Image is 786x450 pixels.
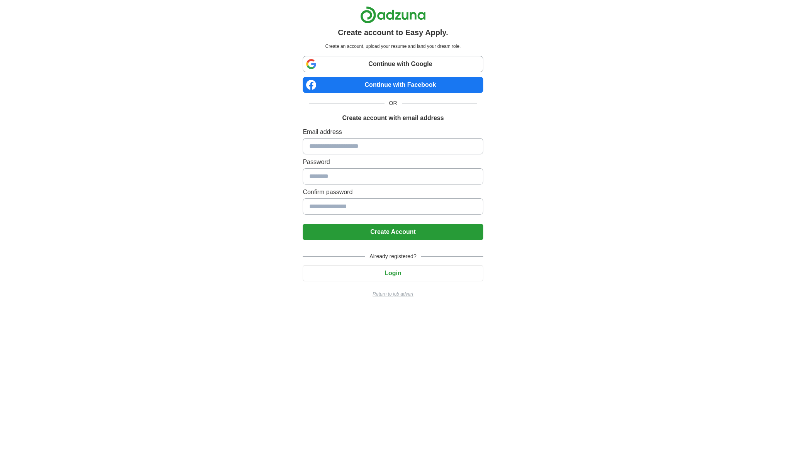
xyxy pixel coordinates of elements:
[303,270,483,276] a: Login
[342,113,444,123] h1: Create account with email address
[303,291,483,298] a: Return to job advert
[303,224,483,240] button: Create Account
[303,157,483,167] label: Password
[303,265,483,281] button: Login
[303,56,483,72] a: Continue with Google
[360,6,426,24] img: Adzuna logo
[304,43,481,50] p: Create an account, upload your resume and land your dream role.
[303,77,483,93] a: Continue with Facebook
[303,127,483,137] label: Email address
[385,99,402,107] span: OR
[338,27,448,38] h1: Create account to Easy Apply.
[303,188,483,197] label: Confirm password
[365,252,421,261] span: Already registered?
